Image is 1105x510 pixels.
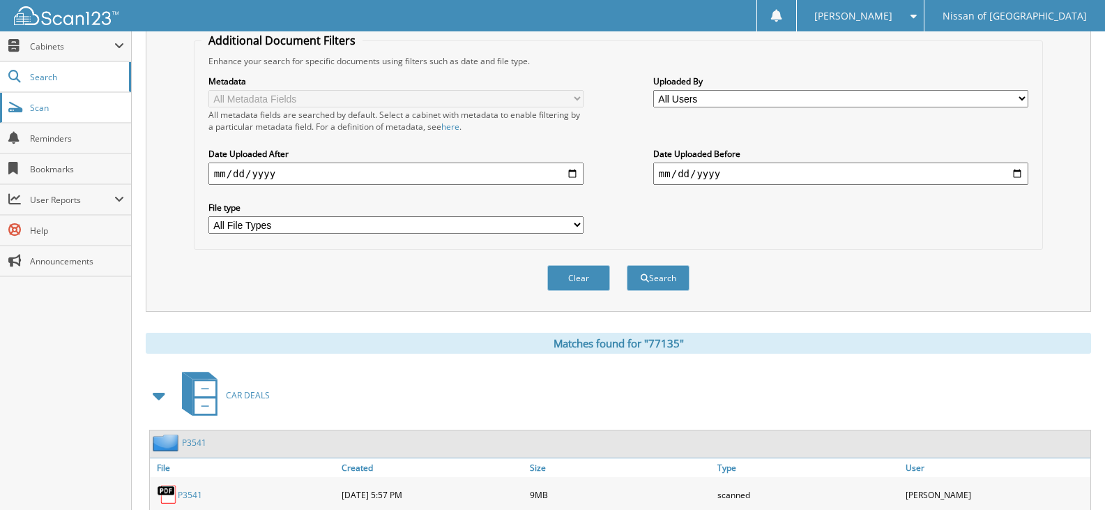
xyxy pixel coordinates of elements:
div: Enhance your search for specific documents using filters such as date and file type. [201,55,1035,67]
input: start [208,163,584,185]
span: User Reports [30,194,114,206]
span: CAR DEALS [226,389,270,401]
img: scan123-logo-white.svg [14,6,119,25]
div: 9MB [526,481,715,509]
div: scanned [714,481,902,509]
a: P3541 [182,437,206,449]
div: Matches found for "77135" [146,333,1091,354]
div: [DATE] 5:57 PM [338,481,526,509]
a: CAR DEALS [174,368,270,423]
img: folder2.png [153,434,182,451]
span: Nissan of [GEOGRAPHIC_DATA] [943,12,1087,20]
a: User [902,458,1090,477]
img: PDF.png [157,484,178,505]
a: Created [338,458,526,477]
div: [PERSON_NAME] [902,481,1090,509]
a: Size [526,458,715,477]
span: Bookmarks [30,163,124,175]
button: Clear [547,265,610,291]
label: Date Uploaded After [208,148,584,160]
label: Metadata [208,75,584,87]
div: All metadata fields are searched by default. Select a cabinet with metadata to enable filtering b... [208,109,584,133]
span: Scan [30,102,124,114]
a: P3541 [178,489,202,501]
span: Cabinets [30,40,114,52]
legend: Additional Document Filters [201,33,363,48]
button: Search [627,265,689,291]
iframe: Chat Widget [1035,443,1105,510]
label: File type [208,202,584,213]
a: Type [714,458,902,477]
span: Reminders [30,133,124,144]
a: File [150,458,338,477]
span: Search [30,71,122,83]
span: Announcements [30,255,124,267]
input: end [653,163,1028,185]
span: [PERSON_NAME] [814,12,892,20]
label: Date Uploaded Before [653,148,1028,160]
a: here [441,121,459,133]
label: Uploaded By [653,75,1028,87]
span: Help [30,225,124,237]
